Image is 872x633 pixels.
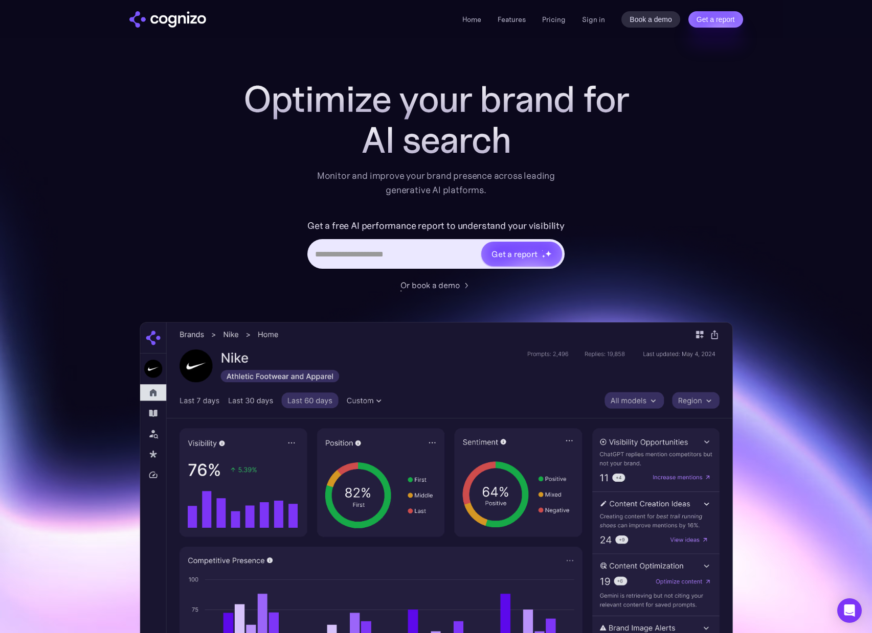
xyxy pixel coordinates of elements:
h1: Optimize your brand for [232,79,641,120]
div: Open Intercom Messenger [837,598,862,623]
a: Sign in [582,13,605,26]
div: AI search [232,120,641,160]
label: Get a free AI performance report to understand your visibility [307,218,565,234]
a: Or book a demo [400,279,472,291]
img: star [545,250,552,256]
a: Get a report [688,11,743,28]
div: Or book a demo [400,279,460,291]
a: Pricing [542,15,566,24]
a: Home [462,15,481,24]
img: cognizo logo [129,11,206,28]
a: Features [498,15,526,24]
form: Hero URL Input Form [307,218,565,274]
img: star [542,250,543,252]
div: Monitor and improve your brand presence across leading generative AI platforms. [310,169,562,197]
img: star [542,254,545,258]
div: Get a report [491,248,538,260]
a: Book a demo [621,11,680,28]
a: Get a reportstarstarstar [480,241,563,267]
a: home [129,11,206,28]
